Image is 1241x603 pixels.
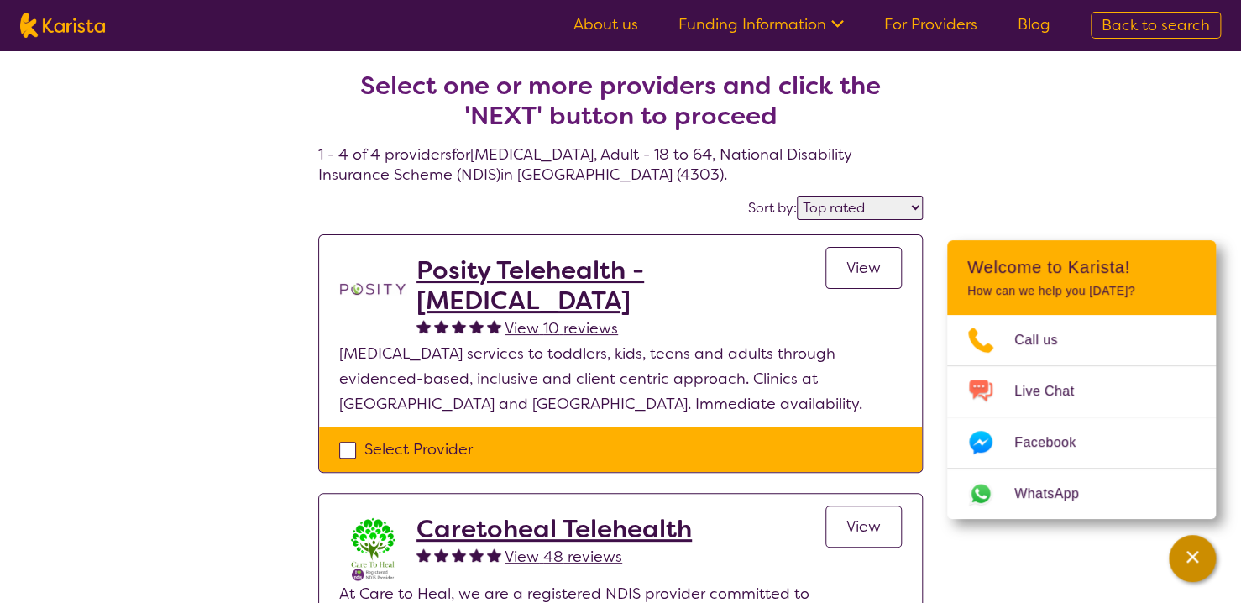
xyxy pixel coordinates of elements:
[318,30,923,185] h4: 1 - 4 of 4 providers for [MEDICAL_DATA] , Adult - 18 to 64 , National Disability Insurance Scheme...
[416,255,825,316] a: Posity Telehealth - [MEDICAL_DATA]
[338,71,903,131] h2: Select one or more providers and click the 'NEXT' button to proceed
[748,199,797,217] label: Sort by:
[947,240,1216,519] div: Channel Menu
[416,548,431,562] img: fullstar
[487,548,501,562] img: fullstar
[469,319,484,333] img: fullstar
[1169,535,1216,582] button: Channel Menu
[1014,430,1096,455] span: Facebook
[846,516,881,537] span: View
[339,255,406,322] img: t1bslo80pcylnzwjhndq.png
[967,257,1196,277] h2: Welcome to Karista!
[1014,481,1099,506] span: WhatsApp
[1014,379,1094,404] span: Live Chat
[884,14,977,34] a: For Providers
[339,341,902,417] p: [MEDICAL_DATA] services to toddlers, kids, teens and adults through evidenced-based, inclusive an...
[434,319,448,333] img: fullstar
[1014,328,1078,353] span: Call us
[1102,15,1210,35] span: Back to search
[469,548,484,562] img: fullstar
[20,13,105,38] img: Karista logo
[1091,12,1221,39] a: Back to search
[573,14,638,34] a: About us
[967,284,1196,298] p: How can we help you [DATE]?
[1018,14,1050,34] a: Blog
[505,544,622,569] a: View 48 reviews
[846,258,881,278] span: View
[947,469,1216,519] a: Web link opens in a new tab.
[487,319,501,333] img: fullstar
[678,14,844,34] a: Funding Information
[434,548,448,562] img: fullstar
[452,548,466,562] img: fullstar
[416,514,692,544] a: Caretoheal Telehealth
[825,506,902,548] a: View
[505,316,618,341] a: View 10 reviews
[505,318,618,338] span: View 10 reviews
[339,514,406,581] img: x8xkzxtsmjra3bp2ouhm.png
[416,319,431,333] img: fullstar
[947,315,1216,519] ul: Choose channel
[825,247,902,289] a: View
[452,319,466,333] img: fullstar
[505,547,622,567] span: View 48 reviews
